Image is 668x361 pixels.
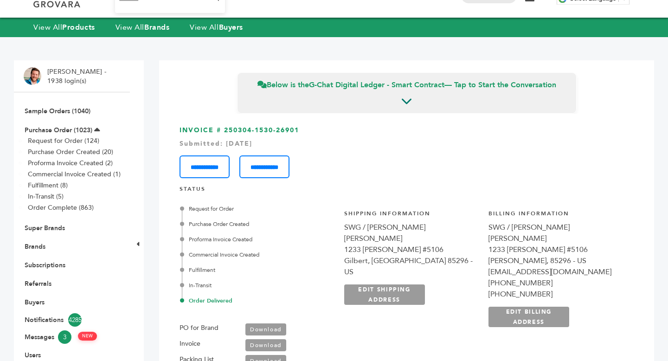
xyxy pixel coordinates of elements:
[180,185,634,198] h4: STATUS
[488,244,623,255] div: 1233 [PERSON_NAME] #5106
[28,136,99,145] a: Request for Order (124)
[180,322,218,334] label: PO for Brand
[116,22,170,32] a: View AllBrands
[488,277,623,289] div: [PHONE_NUMBER]
[47,67,109,85] li: [PERSON_NAME] - 1938 login(s)
[344,255,479,277] div: Gilbert, [GEOGRAPHIC_DATA] 85296 - US
[488,255,623,266] div: [PERSON_NAME], 85296 - US
[28,181,68,190] a: Fulfillment (8)
[182,251,334,259] div: Commercial Invoice Created
[182,297,334,305] div: Order Delivered
[28,192,64,201] a: In-Transit (5)
[344,244,479,255] div: 1233 [PERSON_NAME] #5106
[257,80,556,90] span: Below is the — Tap to Start the Conversation
[25,242,45,251] a: Brands
[488,289,623,300] div: [PHONE_NUMBER]
[144,22,169,32] strong: Brands
[28,203,94,212] a: Order Complete (863)
[488,307,569,327] a: EDIT BILLING ADDRESS
[180,338,200,349] label: Invoice
[68,313,82,327] span: 4285
[33,22,95,32] a: View AllProducts
[219,22,243,32] strong: Buyers
[182,235,334,244] div: Proforma Invoice Created
[182,205,334,213] div: Request for Order
[78,332,97,341] span: NEW
[25,351,41,360] a: Users
[488,222,623,233] div: SWG / [PERSON_NAME]
[344,233,479,244] div: [PERSON_NAME]
[25,126,92,135] a: Purchase Order (1023)
[28,159,113,168] a: Proforma Invoice Created (2)
[25,224,65,232] a: Super Brands
[344,210,479,222] h4: Shipping Information
[25,107,90,116] a: Sample Orders (1040)
[182,281,334,290] div: In-Transit
[309,80,444,90] strong: G-Chat Digital Ledger - Smart Contract
[25,298,45,307] a: Buyers
[245,339,286,351] a: Download
[62,22,95,32] strong: Products
[245,323,286,335] a: Download
[25,279,51,288] a: Referrals
[180,126,634,178] h3: INVOICE # 250304-1530-26901
[182,220,334,228] div: Purchase Order Created
[28,170,121,179] a: Commercial Invoice Created (1)
[58,330,71,344] span: 3
[344,222,479,233] div: SWG / [PERSON_NAME]
[488,210,623,222] h4: Billing Information
[344,284,425,305] a: EDIT SHIPPING ADDRESS
[488,233,623,244] div: [PERSON_NAME]
[28,148,113,156] a: Purchase Order Created (20)
[25,330,119,344] a: Messages3 NEW
[180,139,634,148] div: Submitted: [DATE]
[25,313,119,327] a: Notifications4285
[190,22,243,32] a: View AllBuyers
[25,261,65,270] a: Subscriptions
[488,266,623,277] div: [EMAIL_ADDRESS][DOMAIN_NAME]
[182,266,334,274] div: Fulfillment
